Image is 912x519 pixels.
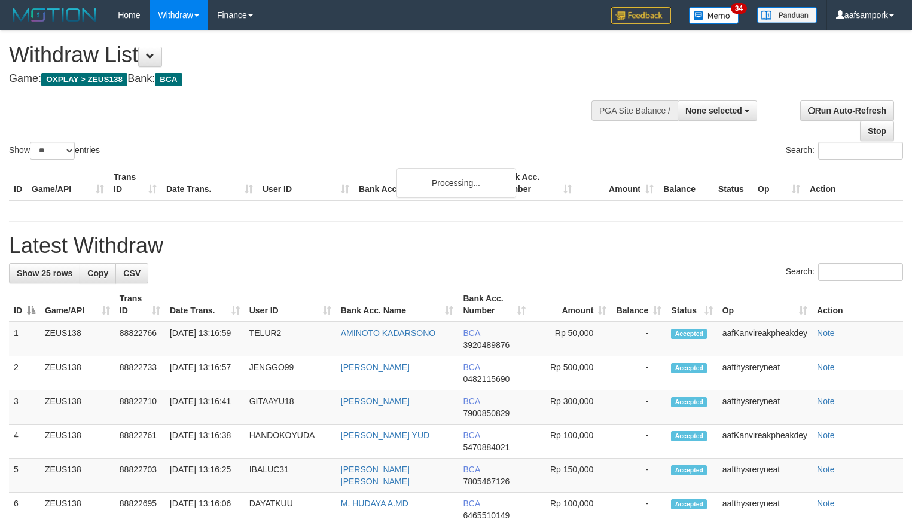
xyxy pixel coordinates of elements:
[40,322,115,356] td: ZEUS138
[671,329,707,339] span: Accepted
[245,356,336,390] td: JENGGO99
[115,322,165,356] td: 88822766
[341,396,410,406] a: [PERSON_NAME]
[817,362,835,372] a: Note
[718,390,812,425] td: aafthysreryneat
[165,459,245,493] td: [DATE] 13:16:25
[9,73,596,85] h4: Game: Bank:
[671,465,707,475] span: Accepted
[611,7,671,24] img: Feedback.jpg
[9,166,27,200] th: ID
[9,263,80,283] a: Show 25 rows
[165,390,245,425] td: [DATE] 13:16:41
[40,390,115,425] td: ZEUS138
[591,100,678,121] div: PGA Site Balance /
[530,459,611,493] td: Rp 150,000
[800,100,894,121] a: Run Auto-Refresh
[9,142,100,160] label: Show entries
[860,121,894,141] a: Stop
[611,356,666,390] td: -
[9,322,40,356] td: 1
[530,322,611,356] td: Rp 50,000
[611,288,666,322] th: Balance: activate to sort column ascending
[161,166,258,200] th: Date Trans.
[689,7,739,24] img: Button%20Memo.svg
[530,356,611,390] td: Rp 500,000
[530,390,611,425] td: Rp 300,000
[718,459,812,493] td: aafthysreryneat
[818,142,903,160] input: Search:
[9,288,40,322] th: ID: activate to sort column descending
[718,425,812,459] td: aafKanvireakpheakdey
[245,288,336,322] th: User ID: activate to sort column ascending
[611,425,666,459] td: -
[9,356,40,390] td: 2
[9,43,596,67] h1: Withdraw List
[115,288,165,322] th: Trans ID: activate to sort column ascending
[17,268,72,278] span: Show 25 rows
[671,363,707,373] span: Accepted
[611,390,666,425] td: -
[109,166,161,200] th: Trans ID
[30,142,75,160] select: Showentries
[611,459,666,493] td: -
[718,356,812,390] td: aafthysreryneat
[671,397,707,407] span: Accepted
[245,390,336,425] td: GITAAYU18
[354,166,495,200] th: Bank Acc. Name
[123,268,141,278] span: CSV
[530,288,611,322] th: Amount: activate to sort column ascending
[27,166,109,200] th: Game/API
[671,431,707,441] span: Accepted
[341,431,429,440] a: [PERSON_NAME] YUD
[463,499,480,508] span: BCA
[80,263,116,283] a: Copy
[753,166,805,200] th: Op
[530,425,611,459] td: Rp 100,000
[458,288,530,322] th: Bank Acc. Number: activate to sort column ascending
[678,100,757,121] button: None selected
[718,288,812,322] th: Op: activate to sort column ascending
[817,499,835,508] a: Note
[115,459,165,493] td: 88822703
[40,459,115,493] td: ZEUS138
[495,166,577,200] th: Bank Acc. Number
[718,322,812,356] td: aafKanvireakpheakdey
[115,356,165,390] td: 88822733
[245,425,336,459] td: HANDOKOYUDA
[341,362,410,372] a: [PERSON_NAME]
[165,288,245,322] th: Date Trans.: activate to sort column ascending
[258,166,354,200] th: User ID
[40,425,115,459] td: ZEUS138
[87,268,108,278] span: Copy
[463,340,510,350] span: Copy 3920489876 to clipboard
[155,73,182,86] span: BCA
[818,263,903,281] input: Search:
[115,425,165,459] td: 88822761
[341,499,408,508] a: M. HUDAYA A.MD
[463,442,510,452] span: Copy 5470884021 to clipboard
[40,288,115,322] th: Game/API: activate to sort column ascending
[817,431,835,440] a: Note
[611,322,666,356] td: -
[463,374,510,384] span: Copy 0482115690 to clipboard
[165,356,245,390] td: [DATE] 13:16:57
[658,166,713,200] th: Balance
[463,328,480,338] span: BCA
[577,166,658,200] th: Amount
[463,477,510,486] span: Copy 7805467126 to clipboard
[40,356,115,390] td: ZEUS138
[685,106,742,115] span: None selected
[41,73,127,86] span: OXPLAY > ZEUS138
[757,7,817,23] img: panduan.png
[805,166,903,200] th: Action
[786,263,903,281] label: Search:
[165,425,245,459] td: [DATE] 13:16:38
[396,168,516,198] div: Processing...
[336,288,459,322] th: Bank Acc. Name: activate to sort column ascending
[115,390,165,425] td: 88822710
[463,362,480,372] span: BCA
[463,396,480,406] span: BCA
[341,328,435,338] a: AMINOTO KADARSONO
[245,459,336,493] td: IBALUC31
